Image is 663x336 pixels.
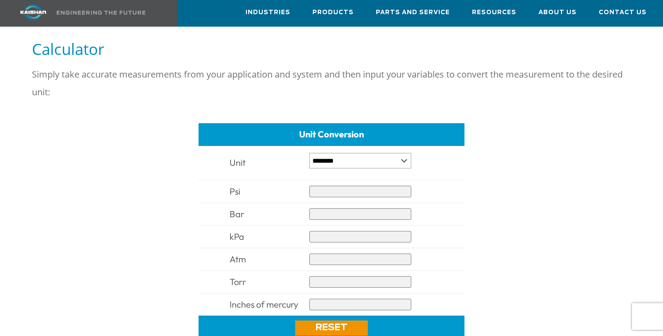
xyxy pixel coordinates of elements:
[599,0,647,24] a: Contact Us
[299,129,364,140] span: Unit Conversion
[472,0,516,24] a: Resources
[230,157,246,168] span: Unit
[230,276,246,287] span: Torr
[230,299,298,310] span: Inches of mercury
[312,8,354,18] span: Products
[246,8,290,18] span: Industries
[230,186,240,197] span: Psi
[472,8,516,18] span: Resources
[230,254,246,265] span: Atm
[538,8,577,18] span: About Us
[32,66,631,101] p: Simply take accurate measurements from your application and system and then input your variables ...
[376,8,450,18] span: Parts and Service
[538,0,577,24] a: About Us
[57,11,145,15] img: Engineering the future
[376,0,450,24] a: Parts and Service
[230,208,244,219] span: Bar
[312,0,354,24] a: Products
[246,0,290,24] a: Industries
[295,320,368,336] a: Reset
[32,39,631,59] h5: Calculator
[599,8,647,18] span: Contact Us
[230,231,244,242] span: kPa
